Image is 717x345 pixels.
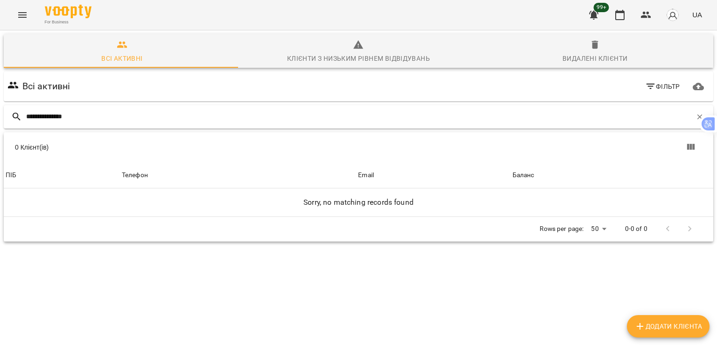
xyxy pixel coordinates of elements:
[45,5,91,18] img: Voopty Logo
[287,53,430,64] div: Клієнти з низьким рівнем відвідувань
[513,170,534,181] div: Баланс
[101,53,142,64] div: Всі активні
[680,136,702,158] button: Вигляд колонок
[513,170,711,181] span: Баланс
[540,224,583,234] p: Rows per page:
[11,4,34,26] button: Menu
[513,170,534,181] div: Sort
[6,196,711,209] h6: Sorry, no matching records found
[4,132,713,162] div: Table Toolbar
[641,78,684,95] button: Фільтр
[6,170,16,181] div: Sort
[358,170,374,181] div: Sort
[122,170,148,181] div: Sort
[689,6,706,23] button: UA
[594,3,609,12] span: 99+
[358,170,508,181] span: Email
[666,8,679,22] img: avatar_s.png
[15,143,364,152] div: 0 Клієнт(ів)
[22,79,70,93] h6: Всі активні
[122,170,355,181] span: Телефон
[692,10,702,20] span: UA
[358,170,374,181] div: Email
[6,170,118,181] span: ПІБ
[6,170,16,181] div: ПІБ
[122,170,148,181] div: Телефон
[587,222,610,236] div: 50
[45,19,91,25] span: For Business
[562,53,627,64] div: Видалені клієнти
[645,81,680,92] span: Фільтр
[625,224,647,234] p: 0-0 of 0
